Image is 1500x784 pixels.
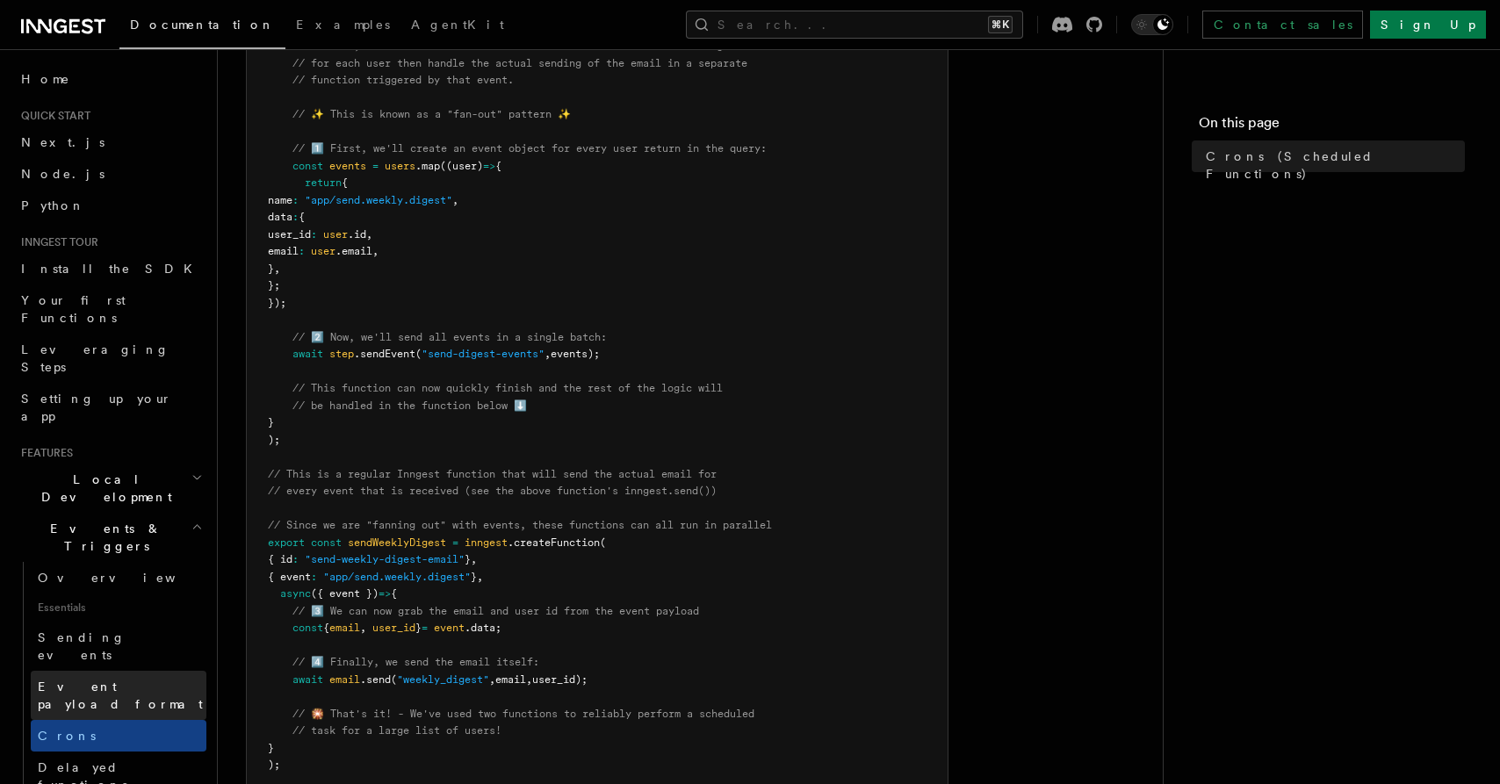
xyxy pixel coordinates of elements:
[14,235,98,249] span: Inngest tour
[372,245,379,257] span: ,
[305,553,465,565] span: "send-weekly-digest-email"
[526,673,532,686] span: ,
[21,392,172,423] span: Setting up your app
[31,622,206,671] a: Sending events
[268,211,292,223] span: data
[311,587,379,600] span: ({ event })
[14,383,206,432] a: Setting up your app
[268,571,311,583] span: { event
[366,228,372,241] span: ,
[14,520,191,555] span: Events & Triggers
[323,571,471,583] span: "app/send.weekly.digest"
[268,519,772,531] span: // Since we are "fanning out" with events, these functions can all run in parallel
[31,562,206,593] a: Overview
[21,262,203,276] span: Install the SDK
[600,536,606,549] span: (
[360,673,391,686] span: .send
[329,673,360,686] span: email
[292,194,299,206] span: :
[14,446,73,460] span: Features
[38,680,203,711] span: Event payload format
[21,342,169,374] span: Leveraging Steps
[38,571,219,585] span: Overview
[532,673,588,686] span: user_id);
[292,348,323,360] span: await
[268,485,717,497] span: // every event that is received (see the above function's inngest.send())
[21,198,85,212] span: Python
[434,622,465,634] span: event
[268,553,292,565] span: { id
[14,513,206,562] button: Events & Triggers
[329,622,360,634] span: email
[415,622,422,634] span: }
[379,587,391,600] span: =>
[422,348,544,360] span: "send-digest-events"
[292,74,514,86] span: // function triggered by that event.
[268,279,280,291] span: };
[296,18,390,32] span: Examples
[391,587,397,600] span: {
[372,622,415,634] span: user_id
[292,622,323,634] span: const
[268,434,280,446] span: );
[465,536,508,549] span: inngest
[130,18,275,32] span: Documentation
[119,5,285,49] a: Documentation
[372,160,379,172] span: =
[292,382,723,394] span: // This function can now quickly finish and the rest of the logic will
[1199,140,1465,190] a: Crons (Scheduled Functions)
[465,553,471,565] span: }
[686,11,1023,39] button: Search...⌘K
[292,331,607,343] span: // 2️⃣ Now, we'll send all events in a single batch:
[292,57,747,69] span: // for each user then handle the actual sending of the email in a separate
[311,228,317,241] span: :
[292,142,767,155] span: // 1️⃣ First, we'll create an event object for every user return in the query:
[311,245,335,257] span: user
[268,297,286,309] span: });
[348,228,366,241] span: .id
[354,348,415,360] span: .sendEvent
[268,245,299,257] span: email
[14,190,206,221] a: Python
[292,108,571,120] span: // ✨ This is known as a "fan-out" pattern ✨
[477,571,483,583] span: ,
[292,724,501,737] span: // task for a large list of users!
[299,211,305,223] span: {
[397,673,489,686] span: "weekly_digest"
[268,468,717,480] span: // This is a regular Inngest function that will send the actual email for
[544,348,551,360] span: ,
[14,253,206,284] a: Install the SDK
[299,245,305,257] span: :
[508,536,600,549] span: .createFunction
[411,18,504,32] span: AgentKit
[1199,112,1465,140] h4: On this page
[323,228,348,241] span: user
[329,348,354,360] span: step
[268,416,274,428] span: }
[348,536,446,549] span: sendWeeklyDigest
[495,160,501,172] span: {
[385,160,415,172] span: users
[292,160,323,172] span: const
[551,348,600,360] span: events);
[323,622,329,634] span: {
[31,720,206,752] a: Crons
[311,536,342,549] span: const
[305,194,452,206] span: "app/send.weekly.digest"
[1206,147,1465,183] span: Crons (Scheduled Functions)
[483,160,495,172] span: =>
[292,553,299,565] span: :
[422,622,428,634] span: =
[452,194,458,206] span: ,
[292,656,539,668] span: // 4️⃣ Finally, we send the email itself:
[14,126,206,158] a: Next.js
[31,671,206,720] a: Event payload format
[360,622,366,634] span: ,
[268,263,274,275] span: }
[335,245,372,257] span: .email
[489,673,495,686] span: ,
[292,605,699,617] span: // 3️⃣ We can now grab the email and user id from the event payload
[305,176,342,189] span: return
[14,334,206,383] a: Leveraging Steps
[292,399,527,412] span: // be handled in the function below ⬇️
